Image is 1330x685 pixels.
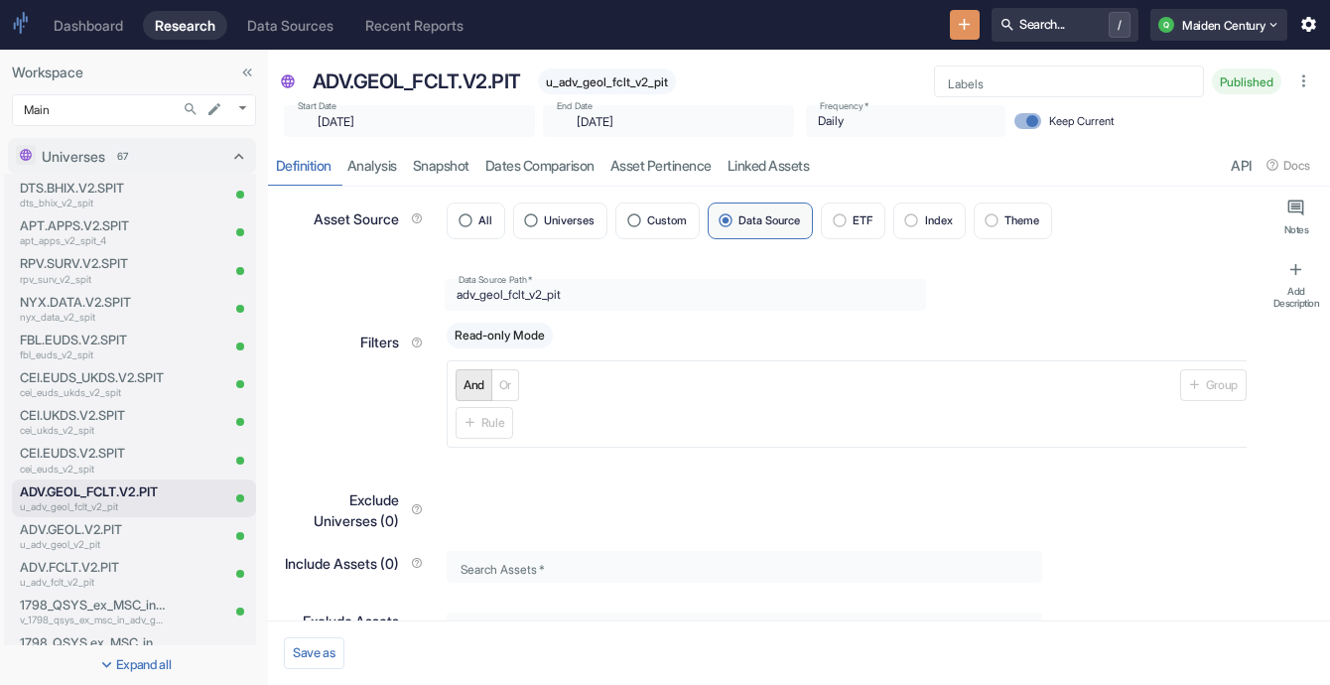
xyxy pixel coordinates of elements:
label: End Date [557,99,594,112]
div: Add Description [1270,285,1322,310]
span: Custom [647,215,687,226]
p: CEI.UKDS.V2.SPIT [20,406,167,425]
p: cei_euds_v2_spit [20,462,167,477]
p: fbl_euds_v2_spit [20,347,167,362]
p: CEI.EUDS.V2.SPIT [20,444,167,463]
p: NYX.DATA.V2.SPIT [20,293,167,312]
p: cei_ukds_v2_spit [20,423,167,438]
p: Exclude Assets (0) [284,611,399,652]
div: Research [155,17,215,34]
button: Save as [284,637,344,669]
p: FBL.EUDS.V2.SPIT [20,331,167,349]
a: Snapshot [405,145,477,186]
div: Q [1158,17,1174,33]
label: Data Source Path [459,273,533,286]
a: Research [143,11,227,40]
p: 1798_QSYS_ex_MSC_in_ADV_GEOL.V2.PIT [20,596,167,615]
a: DTS.BHIX.V2.SPITdts_bhix_v2_spit [20,179,167,210]
p: Workspace [12,62,256,82]
span: Theme [1004,215,1039,226]
span: u_adv_geol_fclt_v2_pit [538,74,676,89]
p: ADV.GEOL.V2.PIT [20,520,167,539]
span: Read-only Mode [447,328,553,342]
div: Main [12,94,256,126]
input: yyyy-mm-dd [565,110,768,133]
p: APT.APPS.V2.SPIT [20,216,167,235]
a: Linked Assets [720,145,818,186]
div: Data Sources [247,17,333,34]
div: Daily [806,105,1005,137]
p: u_adv_geol_fclt_v2_pit [20,499,167,514]
a: FBL.EUDS.V2.SPITfbl_euds_v2_spit [20,331,167,362]
button: edit [201,96,227,122]
p: RPV.SURV.V2.SPIT [20,254,167,273]
p: DTS.BHIX.V2.SPIT [20,179,167,198]
p: cei_euds_ukds_v2_spit [20,385,167,400]
p: ADV.GEOL_FCLT.V2.PIT [313,67,521,96]
a: 1798_QSYS.ex_MSC_in_ADV.V2.PITdev_1798_qsys_ex_msc_in_adv_v2_pit [20,633,167,665]
span: 67 [110,149,135,164]
button: New Resource [950,10,981,41]
p: nyx_data_v2_spit [20,310,167,325]
span: ETF [853,215,872,226]
p: apt_apps_v2_spit_4 [20,233,167,248]
input: yyyy-mm-dd [306,110,509,133]
button: Search.../ [992,8,1138,42]
a: API [1223,145,1260,186]
span: Data Source [738,215,800,226]
div: ADV.GEOL_FCLT.V2.PIT [308,62,526,101]
a: Data Sources [235,11,345,40]
span: Universes [544,215,595,226]
p: ADV.FCLT.V2.PIT [20,558,167,577]
button: Docs [1260,150,1318,182]
p: 1798_QSYS.ex_MSC_in_ADV.V2.PIT [20,633,167,652]
a: APT.APPS.V2.SPITapt_apps_v2_spit_4 [20,216,167,248]
a: Recent Reports [353,11,475,40]
span: Published [1212,74,1281,89]
span: Universe [280,73,296,93]
button: Expand all [4,649,264,681]
a: Dashboard [42,11,135,40]
p: ADV.GEOL_FCLT.V2.PIT [20,482,167,501]
a: Asset Pertinence [602,145,720,186]
p: Include Assets (0) [285,553,399,574]
a: ADV.GEOL_FCLT.V2.PITu_adv_geol_fclt_v2_pit [20,482,167,514]
div: resource tabs [268,145,1330,186]
span: Keep Current [1049,113,1115,130]
a: CEI.EUDS.V2.SPITcei_euds_v2_spit [20,444,167,476]
p: u_adv_geol_v2_pit [20,537,167,552]
p: Asset Source [314,208,399,229]
p: rpv_surv_v2_spit [20,272,167,287]
p: Exclude Universes (0) [284,489,399,531]
p: Filters [360,332,399,352]
button: Notes [1266,191,1326,244]
p: v_1798_qsys_ex_msc_in_adv_geol_v2_pit [20,613,167,627]
a: ADV.FCLT.V2.PITu_adv_fclt_v2_pit [20,558,167,590]
p: u_adv_fclt_v2_pit [20,575,167,590]
button: Collapse Sidebar [234,60,260,85]
div: Universes67 [8,138,256,174]
p: CEI.EUDS_UKDS.V2.SPIT [20,368,167,387]
label: Start Date [298,99,337,112]
button: Search... [178,96,203,122]
a: CEI.EUDS_UKDS.V2.SPITcei_euds_ukds_v2_spit [20,368,167,400]
div: Recent Reports [365,17,464,34]
a: analysis [339,145,405,186]
p: Universes [42,146,105,167]
a: CEI.UKDS.V2.SPITcei_ukds_v2_spit [20,406,167,438]
div: Dashboard [54,17,123,34]
a: 1798_QSYS_ex_MSC_in_ADV_GEOL.V2.PITv_1798_qsys_ex_msc_in_adv_geol_v2_pit [20,596,167,627]
a: Dates Comparison [477,145,602,186]
a: ADV.GEOL.V2.PITu_adv_geol_v2_pit [20,520,167,552]
a: RPV.SURV.V2.SPITrpv_surv_v2_spit [20,254,167,286]
label: Frequency [820,99,869,112]
p: dts_bhix_v2_spit [20,196,167,210]
button: QMaiden Century [1150,9,1287,41]
span: Index [925,215,953,226]
div: Definition [276,157,332,175]
a: NYX.DATA.V2.SPITnyx_data_v2_spit [20,293,167,325]
span: All [478,215,492,226]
